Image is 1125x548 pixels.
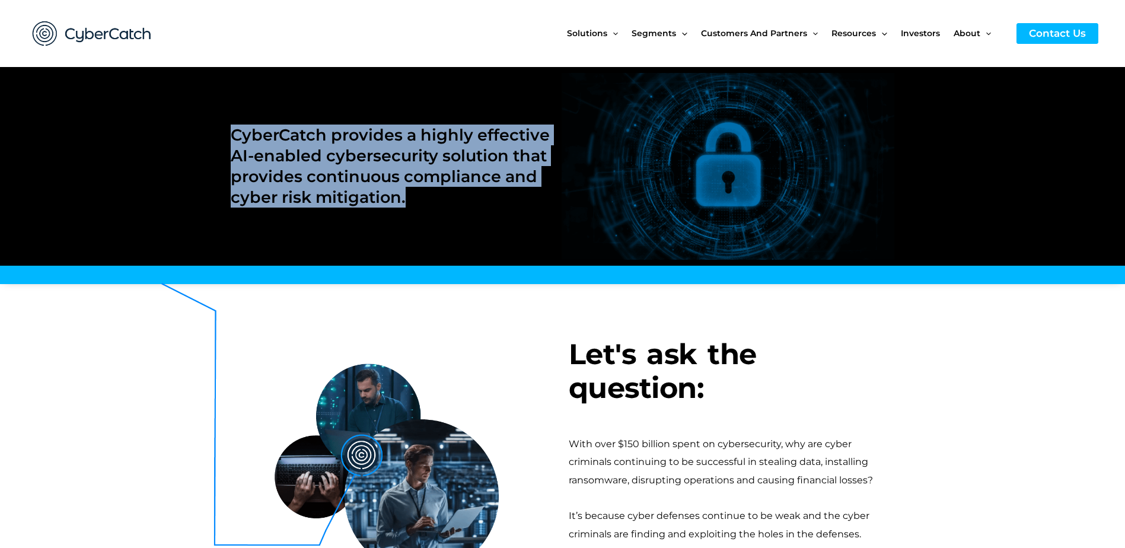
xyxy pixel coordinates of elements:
[231,125,550,208] h2: CyberCatch provides a highly effective AI-enabled cybersecurity solution that provides continuous...
[1016,23,1098,44] a: Contact Us
[831,8,876,58] span: Resources
[607,8,618,58] span: Menu Toggle
[807,8,818,58] span: Menu Toggle
[676,8,687,58] span: Menu Toggle
[701,8,807,58] span: Customers and Partners
[569,435,895,489] div: With over $150 billion spent on cybersecurity, why are cyber criminals continuing to be successfu...
[980,8,991,58] span: Menu Toggle
[901,8,940,58] span: Investors
[21,9,163,58] img: CyberCatch
[569,507,895,543] div: It’s because cyber defenses continue to be weak and the cyber criminals are finding and exploitin...
[567,8,607,58] span: Solutions
[632,8,676,58] span: Segments
[569,337,895,406] h3: Let's ask the question:
[901,8,954,58] a: Investors
[954,8,980,58] span: About
[876,8,887,58] span: Menu Toggle
[567,8,1005,58] nav: Site Navigation: New Main Menu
